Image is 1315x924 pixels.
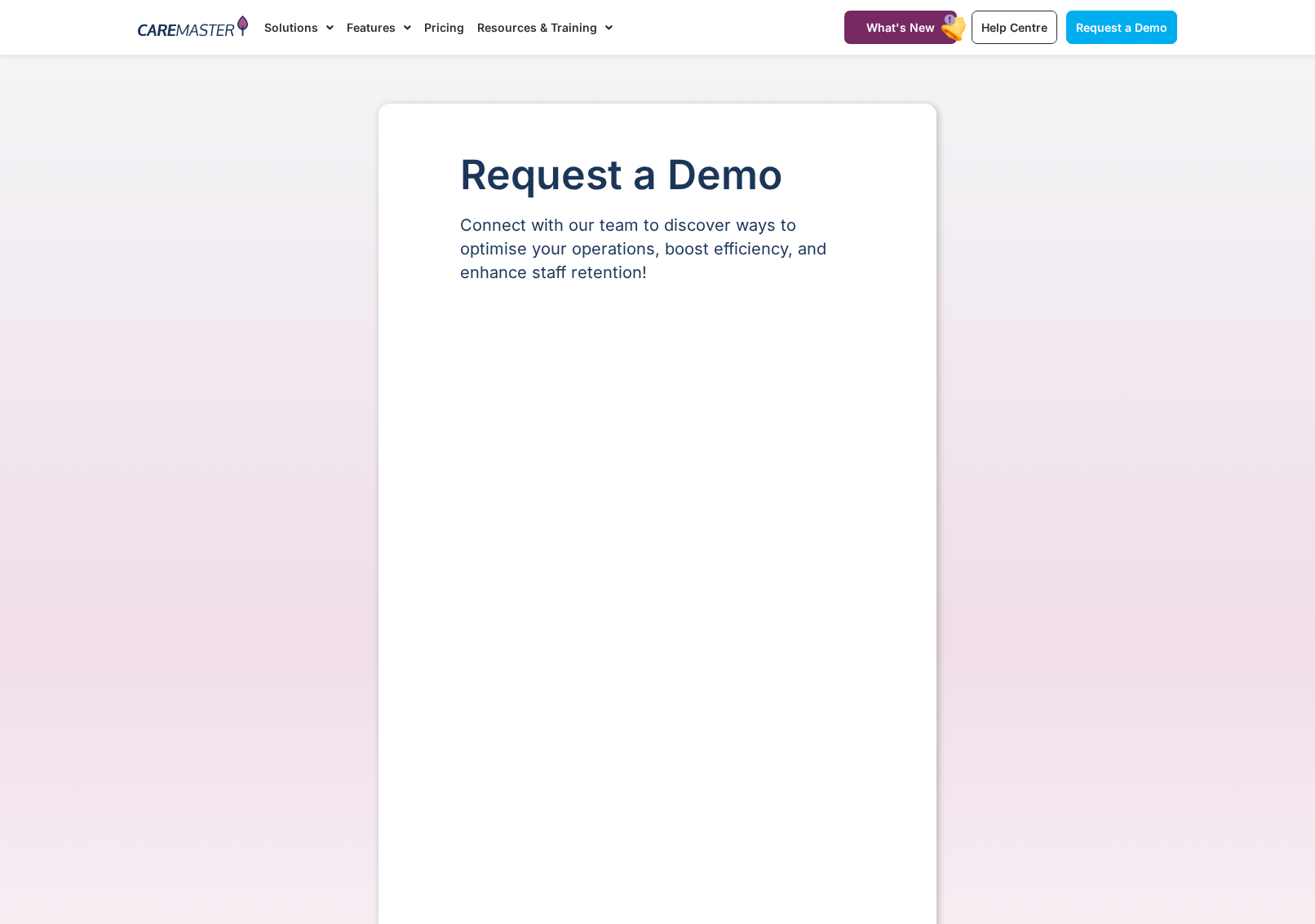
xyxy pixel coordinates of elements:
[138,15,248,40] img: CareMaster Logo
[1066,11,1177,44] a: Request a Demo
[1076,20,1167,34] span: Request a Demo
[460,153,855,197] h1: Request a Demo
[844,11,957,44] a: What's New
[460,214,855,285] p: Connect with our team to discover ways to optimise your operations, boost efficiency, and enhance...
[866,20,935,34] span: What's New
[981,20,1047,34] span: Help Centre
[972,11,1057,44] a: Help Centre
